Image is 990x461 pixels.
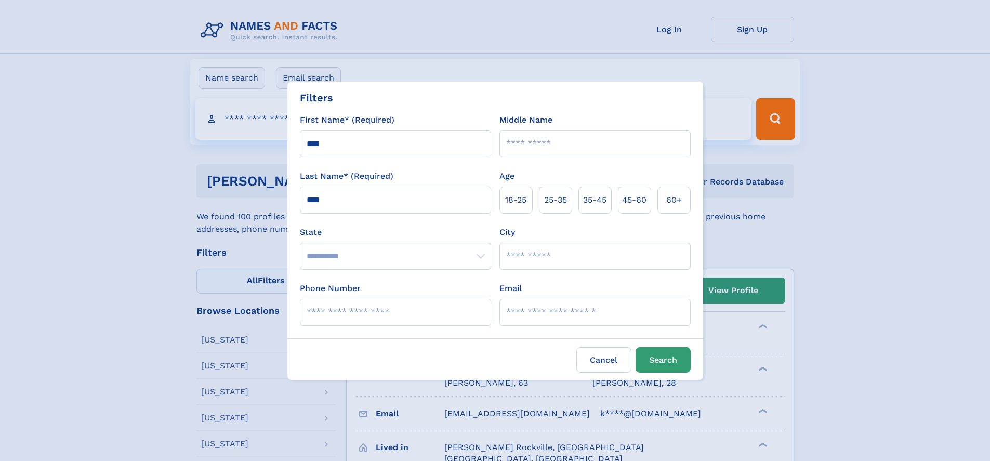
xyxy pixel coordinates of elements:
div: Filters [300,90,333,106]
label: Cancel [576,347,631,373]
span: 60+ [666,194,682,206]
span: 18‑25 [505,194,526,206]
label: Email [499,282,522,295]
label: Last Name* (Required) [300,170,393,182]
span: 25‑35 [544,194,567,206]
label: Middle Name [499,114,552,126]
span: 45‑60 [622,194,646,206]
label: Age [499,170,514,182]
label: City [499,226,515,239]
label: State [300,226,491,239]
label: Phone Number [300,282,361,295]
span: 35‑45 [583,194,606,206]
button: Search [636,347,691,373]
label: First Name* (Required) [300,114,394,126]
